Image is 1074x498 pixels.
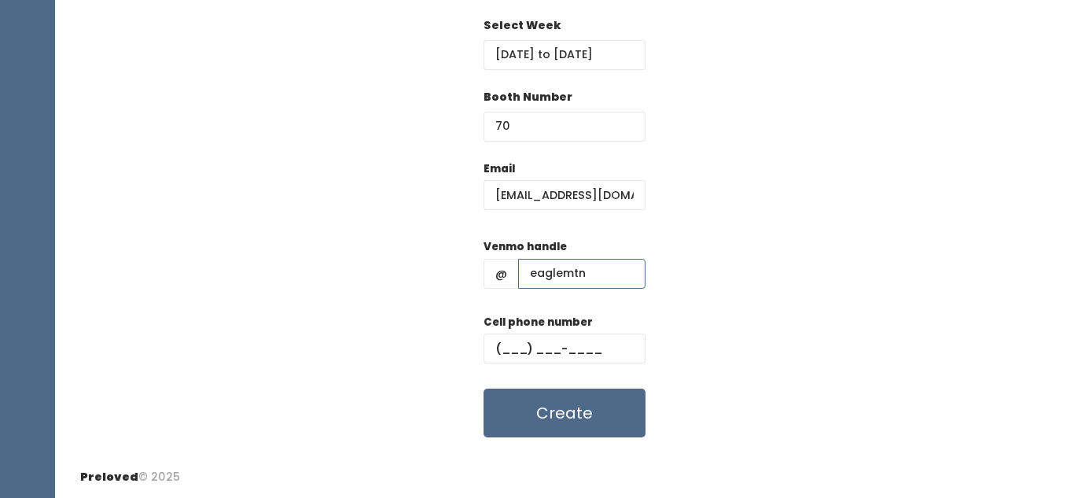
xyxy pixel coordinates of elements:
[484,180,646,210] input: @ .
[484,389,646,437] button: Create
[484,112,646,142] input: Booth Number
[80,469,138,485] span: Preloved
[484,259,519,289] span: @
[80,456,180,485] div: © 2025
[484,315,593,330] label: Cell phone number
[484,239,567,255] label: Venmo handle
[484,17,561,34] label: Select Week
[484,161,515,177] label: Email
[484,334,646,363] input: (___) ___-____
[484,89,572,105] label: Booth Number
[484,40,646,70] input: Select week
